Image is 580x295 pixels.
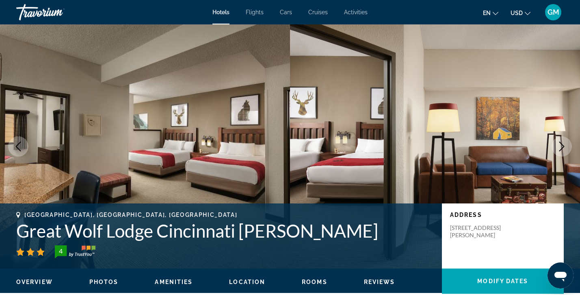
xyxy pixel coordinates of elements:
h1: Great Wolf Lodge Cincinnati [PERSON_NAME] [16,220,434,241]
a: Travorium [16,2,97,23]
a: Cruises [308,9,328,15]
span: USD [511,10,523,16]
button: User Menu [543,4,564,21]
a: Hotels [212,9,229,15]
span: GM [548,8,559,16]
img: TrustYou guest rating badge [55,245,95,258]
button: Change currency [511,7,530,19]
button: Photos [89,278,119,286]
button: Next image [552,136,572,157]
button: Rooms [302,278,327,286]
span: en [483,10,491,16]
p: [STREET_ADDRESS][PERSON_NAME] [450,224,515,239]
button: Reviews [364,278,395,286]
button: Overview [16,278,53,286]
button: Previous image [8,136,28,157]
a: Cars [280,9,292,15]
p: Address [450,212,556,218]
span: Modify Dates [477,278,528,284]
iframe: Button to launch messaging window [548,262,574,288]
button: Change language [483,7,498,19]
a: Flights [246,9,264,15]
span: [GEOGRAPHIC_DATA], [GEOGRAPHIC_DATA], [GEOGRAPHIC_DATA] [24,212,237,218]
button: Modify Dates [442,269,564,294]
a: Activities [344,9,368,15]
button: Location [229,278,265,286]
div: 4 [52,246,69,256]
button: Amenities [155,278,193,286]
